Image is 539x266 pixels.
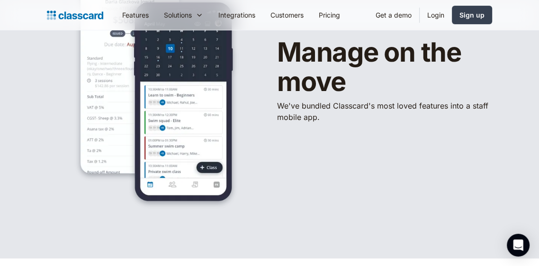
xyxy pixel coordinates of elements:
[156,4,211,26] div: Solutions
[311,4,348,26] a: Pricing
[452,6,492,24] a: Sign up
[164,10,192,20] div: Solutions
[420,4,452,26] a: Login
[277,38,492,96] h1: Manage on the move
[47,9,103,22] a: Logo
[115,4,156,26] a: Features
[459,10,485,20] div: Sign up
[507,234,530,257] div: Open Intercom Messenger
[211,4,263,26] a: Integrations
[277,100,492,123] p: We've bundled ​Classcard's most loved features into a staff mobile app.
[263,4,311,26] a: Customers
[368,4,419,26] a: Get a demo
